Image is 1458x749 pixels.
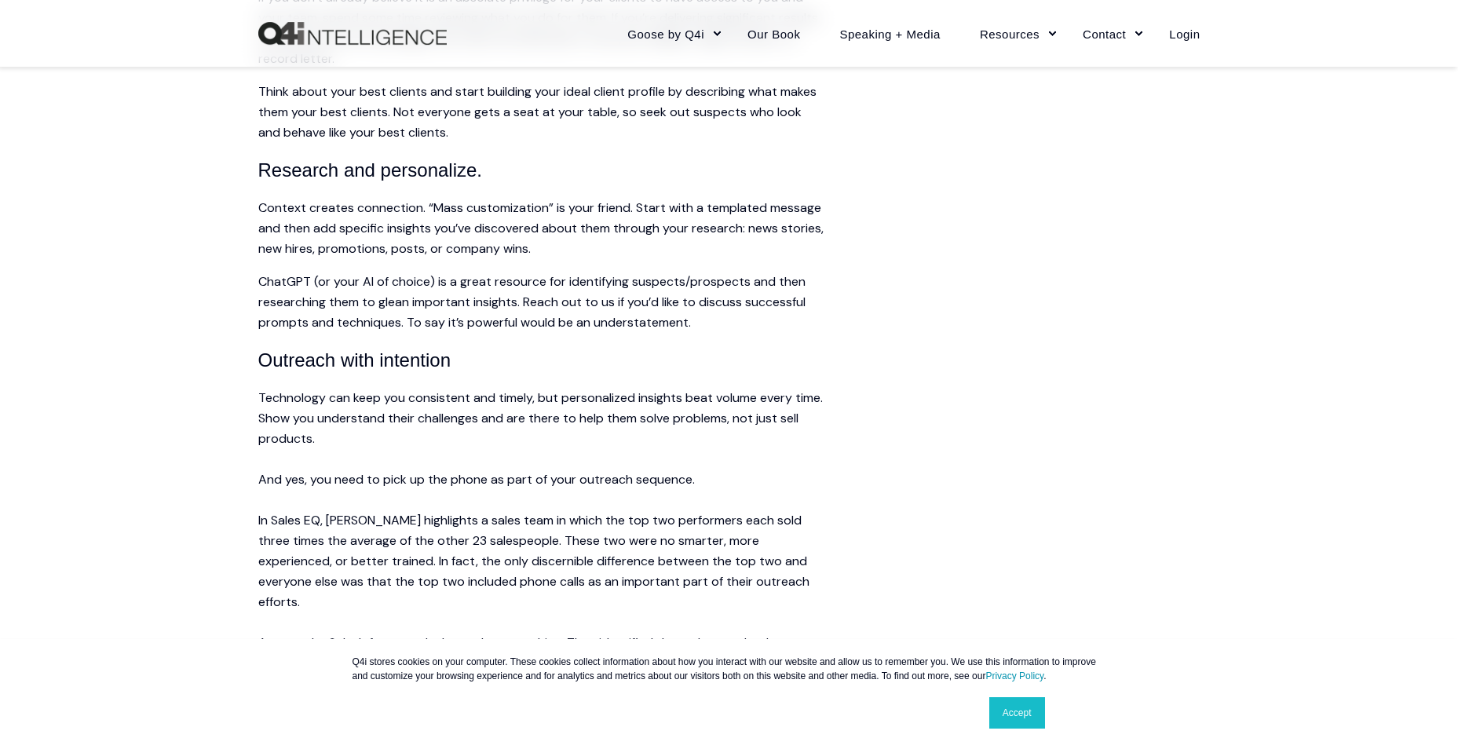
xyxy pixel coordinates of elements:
[1106,553,1458,749] iframe: Chat Widget
[258,22,447,46] a: Back to Home
[258,272,824,333] p: ChatGPT (or your AI of choice) is a great resource for identifying suspects/prospects and then re...
[258,155,824,185] h4: Research and personalize.
[258,198,824,259] p: Context creates connection. “Mass customization” is your friend. Start with a templated message a...
[258,345,824,375] h4: Outreach with intention
[258,22,447,46] img: Q4intelligence, LLC logo
[989,697,1045,729] a: Accept
[353,655,1106,683] p: Q4i stores cookies on your computer. These cookies collect information about how you interact wit...
[258,82,824,143] p: Think about your best clients and start building your ideal client profile by describing what mak...
[985,670,1043,681] a: Privacy Policy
